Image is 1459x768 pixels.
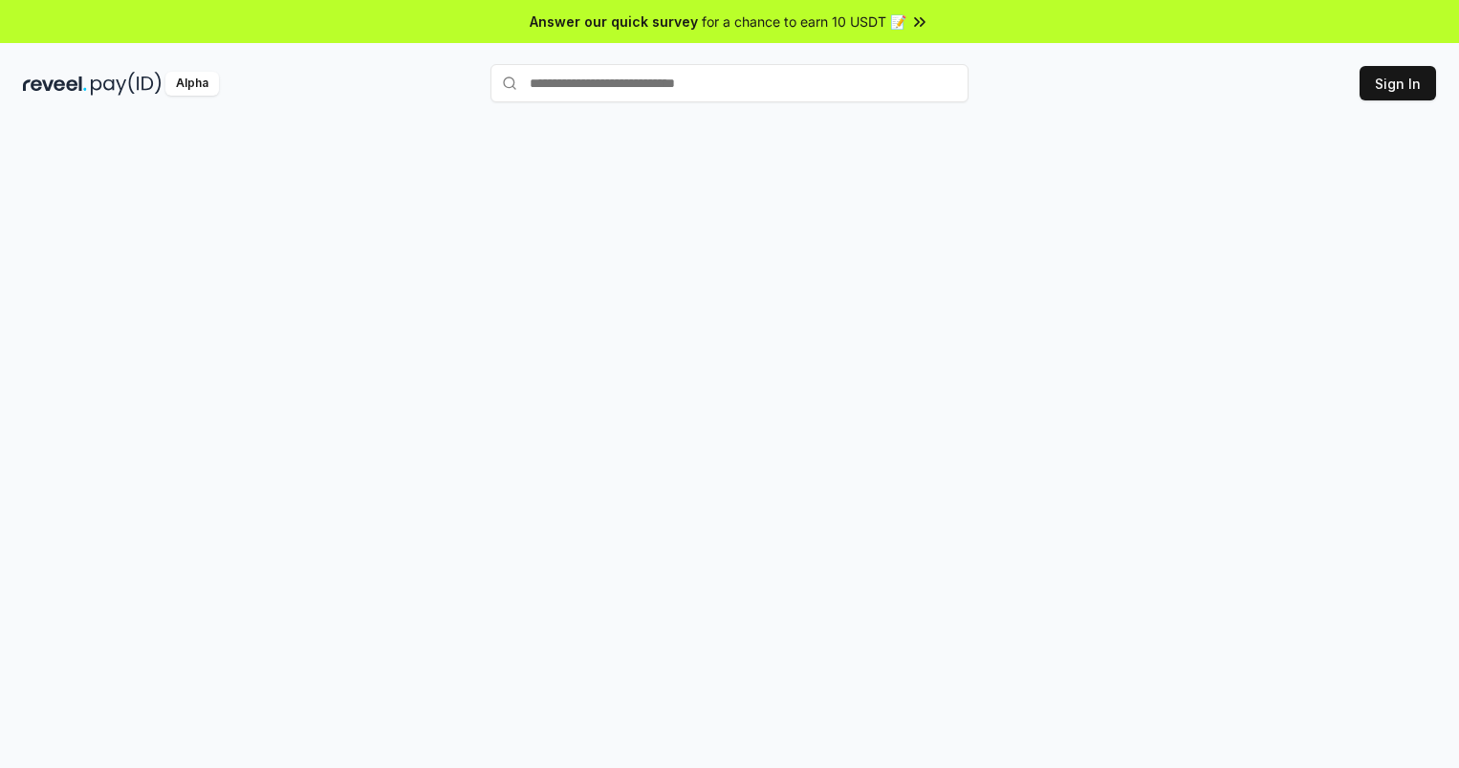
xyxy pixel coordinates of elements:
span: Answer our quick survey [530,11,698,32]
img: reveel_dark [23,72,87,96]
span: for a chance to earn 10 USDT 📝 [702,11,906,32]
img: pay_id [91,72,162,96]
button: Sign In [1360,66,1436,100]
div: Alpha [165,72,219,96]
